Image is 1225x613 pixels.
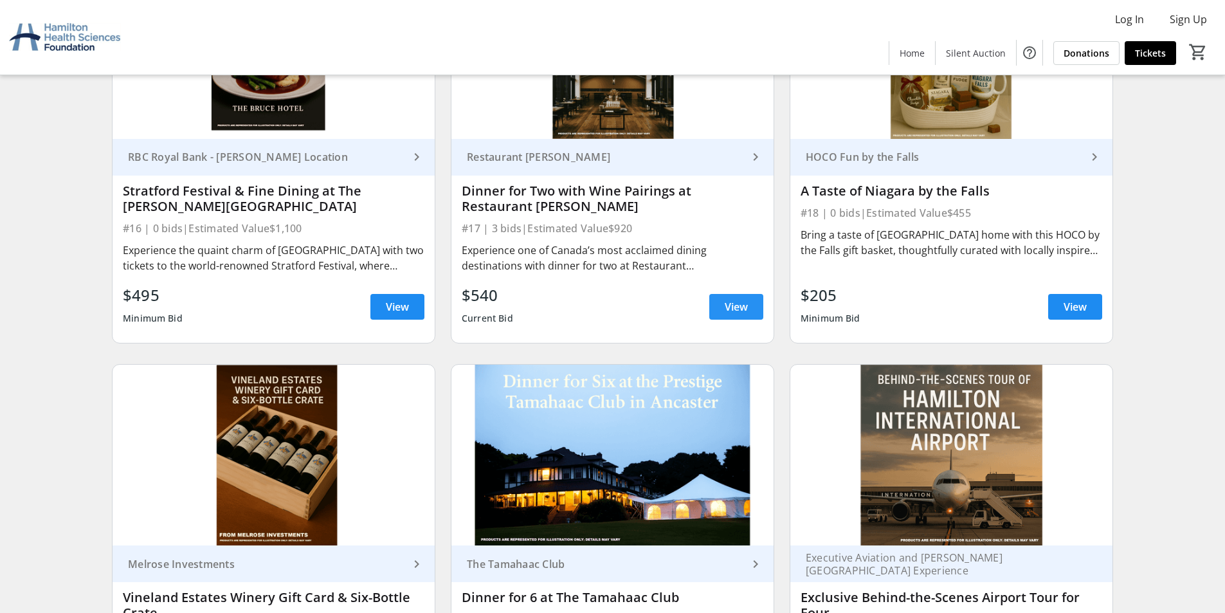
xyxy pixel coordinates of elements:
[1135,46,1166,60] span: Tickets
[1170,12,1207,27] span: Sign Up
[900,46,925,60] span: Home
[451,545,774,582] a: The Tamahaac Club
[123,558,409,571] div: Melrose Investments
[801,183,1102,199] div: A Taste of Niagara by the Falls
[113,365,435,546] img: Vineland Estates Winery Gift Card & Six-Bottle Crate
[462,183,763,214] div: Dinner for Two with Wine Pairings at Restaurant [PERSON_NAME]
[1048,294,1102,320] a: View
[409,149,424,165] mat-icon: keyboard_arrow_right
[1053,41,1120,65] a: Donations
[386,299,409,315] span: View
[123,242,424,273] div: Experience the quaint charm of [GEOGRAPHIC_DATA] with two tickets to the world-renowned Stratford...
[801,551,1087,577] div: Executive Aviation and [PERSON_NAME][GEOGRAPHIC_DATA] Experience
[462,590,763,605] div: Dinner for 6 at The Tamahaac Club
[801,151,1087,163] div: HOCO Fun by the Falls
[451,365,774,546] img: Dinner for 6 at The Tamahaac Club
[946,46,1006,60] span: Silent Auction
[123,307,183,330] div: Minimum Bid
[801,307,860,330] div: Minimum Bid
[801,227,1102,258] div: Bring a taste of [GEOGRAPHIC_DATA] home with this HOCO by the Falls gift basket, thoughtfully cur...
[113,139,435,176] a: RBC Royal Bank - [PERSON_NAME] Location
[1087,149,1102,165] mat-icon: keyboard_arrow_right
[8,5,122,69] img: Hamilton Health Sciences Foundation's Logo
[462,284,513,307] div: $540
[1105,9,1154,30] button: Log In
[409,556,424,572] mat-icon: keyboard_arrow_right
[725,299,748,315] span: View
[462,242,763,273] div: Experience one of Canada’s most acclaimed dining destinations with dinner for two at Restaurant [...
[123,284,183,307] div: $495
[451,139,774,176] a: Restaurant [PERSON_NAME]
[801,284,860,307] div: $205
[801,204,1102,222] div: #18 | 0 bids | Estimated Value $455
[370,294,424,320] a: View
[462,307,513,330] div: Current Bid
[123,183,424,214] div: Stratford Festival & Fine Dining at The [PERSON_NAME][GEOGRAPHIC_DATA]
[1017,40,1042,66] button: Help
[1159,9,1217,30] button: Sign Up
[1064,299,1087,315] span: View
[123,219,424,237] div: #16 | 0 bids | Estimated Value $1,100
[748,556,763,572] mat-icon: keyboard_arrow_right
[462,558,748,571] div: The Tamahaac Club
[1064,46,1109,60] span: Donations
[1125,41,1176,65] a: Tickets
[113,545,435,582] a: Melrose Investments
[1115,12,1144,27] span: Log In
[790,365,1112,546] img: Exclusive Behind-the-Scenes Airport Tour for Four
[709,294,763,320] a: View
[1186,41,1210,64] button: Cart
[936,41,1016,65] a: Silent Auction
[462,151,748,163] div: Restaurant [PERSON_NAME]
[889,41,935,65] a: Home
[123,151,409,163] div: RBC Royal Bank - [PERSON_NAME] Location
[748,149,763,165] mat-icon: keyboard_arrow_right
[462,219,763,237] div: #17 | 3 bids | Estimated Value $920
[790,139,1112,176] a: HOCO Fun by the Falls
